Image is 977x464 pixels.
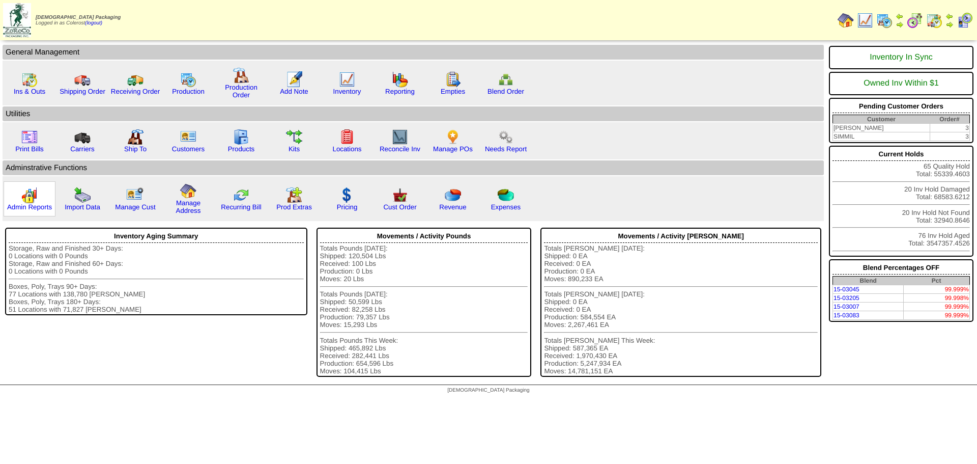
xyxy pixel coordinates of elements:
[876,12,893,29] img: calendarprod.gif
[433,145,473,153] a: Manage POs
[380,145,420,153] a: Reconcile Inv
[445,129,461,145] img: po.png
[180,129,196,145] img: customers.gif
[289,145,300,153] a: Kits
[233,67,249,84] img: factory.gif
[834,294,859,302] a: 15-03205
[14,88,45,95] a: Ins & Outs
[276,203,312,211] a: Prod Extras
[180,71,196,88] img: calendarprod.gif
[930,132,969,141] td: 3
[487,88,524,95] a: Blend Order
[903,277,969,285] th: Pct
[829,146,973,257] div: 65 Quality Hold Total: 55339.4603 20 Inv Hold Damaged Total: 68583.6212 20 Inv Hold Not Found Tot...
[498,187,514,203] img: pie_chart2.png
[70,145,94,153] a: Carriers
[3,160,824,175] td: Adminstrative Functions
[115,203,155,211] a: Manage Cust
[333,88,361,95] a: Inventory
[3,3,31,37] img: zoroco-logo-small.webp
[339,129,355,145] img: locations.gif
[903,311,969,320] td: 99.999%
[280,88,308,95] a: Add Note
[15,145,44,153] a: Print Bills
[124,145,147,153] a: Ship To
[7,203,52,211] a: Admin Reports
[286,129,302,145] img: workflow.gif
[111,88,160,95] a: Receiving Order
[834,312,859,319] a: 15-03083
[907,12,923,29] img: calendarblend.gif
[491,203,521,211] a: Expenses
[21,129,38,145] img: invoice2.gif
[180,183,196,199] img: home.gif
[498,71,514,88] img: network.png
[127,129,143,145] img: factory2.gif
[903,285,969,294] td: 99.999%
[286,187,302,203] img: prodextras.gif
[65,203,100,211] a: Import Data
[445,71,461,88] img: workorder.gif
[74,71,91,88] img: truck.gif
[126,187,145,203] img: managecust.png
[9,244,304,313] div: Storage, Raw and Finished 30+ Days: 0 Locations with 0 Pounds Storage, Raw and Finished 60+ Days:...
[832,261,970,275] div: Blend Percentages OFF
[957,12,973,29] img: calendarcustomer.gif
[832,148,970,161] div: Current Holds
[21,187,38,203] img: graph2.png
[439,203,466,211] a: Revenue
[127,71,143,88] img: truck2.gif
[3,45,824,60] td: General Management
[896,12,904,20] img: arrowleft.gif
[930,115,969,124] th: Order#
[392,71,408,88] img: graph.gif
[385,88,415,95] a: Reporting
[21,71,38,88] img: calendarinout.gif
[286,71,302,88] img: orders.gif
[485,145,527,153] a: Needs Report
[832,100,970,113] div: Pending Customer Orders
[74,129,91,145] img: truck3.gif
[85,20,102,26] a: (logout)
[339,71,355,88] img: line_graph.gif
[172,145,205,153] a: Customers
[320,230,528,243] div: Movements / Activity Pounds
[445,187,461,203] img: pie_chart.png
[176,199,201,214] a: Manage Address
[544,230,818,243] div: Movements / Activity [PERSON_NAME]
[441,88,465,95] a: Empties
[339,187,355,203] img: dollar.gif
[74,187,91,203] img: import.gif
[172,88,205,95] a: Production
[544,244,818,375] div: Totals [PERSON_NAME] [DATE]: Shipped: 0 EA Received: 0 EA Production: 0 EA Moves: 890,233 EA Tota...
[392,129,408,145] img: line_graph2.gif
[447,388,529,393] span: [DEMOGRAPHIC_DATA] Packaging
[926,12,942,29] img: calendarinout.gif
[332,145,361,153] a: Locations
[60,88,105,95] a: Shipping Order
[833,132,930,141] td: SIMMIL
[320,244,528,375] div: Totals Pounds [DATE]: Shipped: 120,504 Lbs Received: 100 Lbs Production: 0 Lbs Moves: 20 Lbs Tota...
[903,303,969,311] td: 99.999%
[945,12,954,20] img: arrowleft.gif
[857,12,873,29] img: line_graph.gif
[498,129,514,145] img: workflow.png
[228,145,255,153] a: Products
[833,277,904,285] th: Blend
[945,20,954,29] img: arrowright.gif
[833,115,930,124] th: Customer
[221,203,261,211] a: Recurring Bill
[834,286,859,293] a: 15-03045
[832,48,970,67] div: Inventory In Sync
[838,12,854,29] img: home.gif
[9,230,304,243] div: Inventory Aging Summary
[930,124,969,132] td: 3
[896,20,904,29] img: arrowright.gif
[36,15,121,26] span: Logged in as Colerost
[832,74,970,93] div: Owned Inv Within $1
[392,187,408,203] img: cust_order.png
[903,294,969,303] td: 99.998%
[833,124,930,132] td: [PERSON_NAME]
[225,84,257,99] a: Production Order
[36,15,121,20] span: [DEMOGRAPHIC_DATA] Packaging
